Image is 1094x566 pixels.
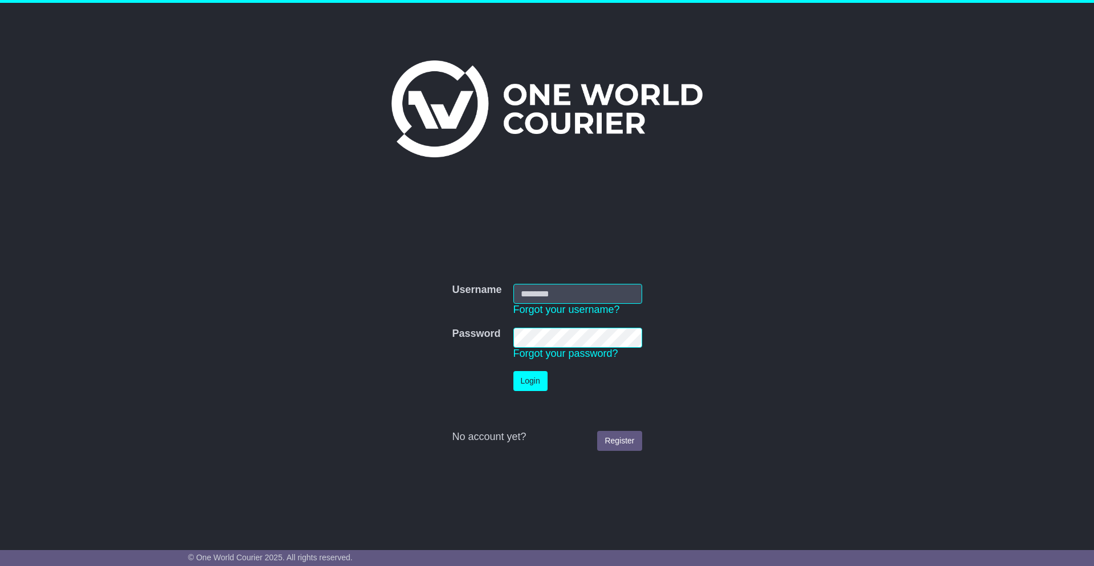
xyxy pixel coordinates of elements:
a: Forgot your password? [513,348,618,359]
label: Username [452,284,501,296]
span: © One World Courier 2025. All rights reserved. [188,553,353,562]
a: Forgot your username? [513,304,620,315]
img: One World [391,60,703,157]
label: Password [452,328,500,340]
div: No account yet? [452,431,642,443]
button: Login [513,371,548,391]
a: Register [597,431,642,451]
